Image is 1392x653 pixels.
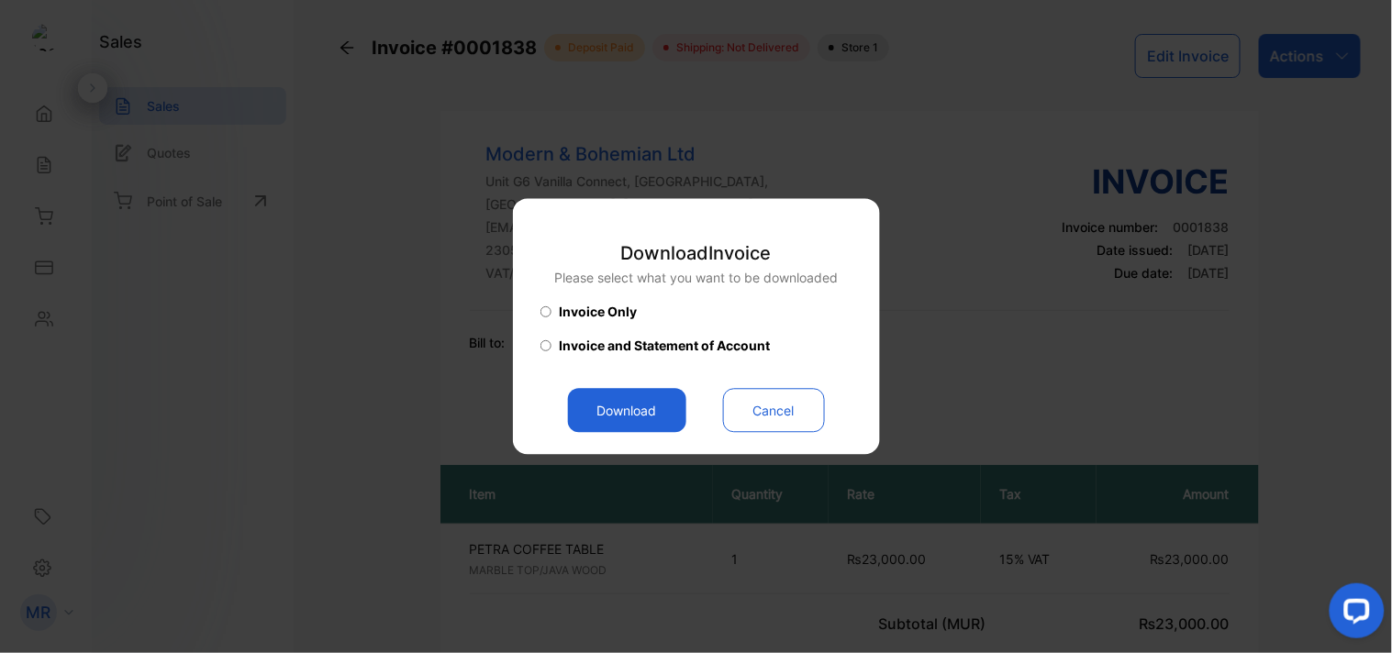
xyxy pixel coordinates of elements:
[568,389,686,433] button: Download
[559,303,637,322] span: Invoice Only
[559,337,770,356] span: Invoice and Statement of Account
[1315,576,1392,653] iframe: LiveChat chat widget
[554,269,838,288] p: Please select what you want to be downloaded
[554,240,838,268] p: Download Invoice
[723,389,825,433] button: Cancel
